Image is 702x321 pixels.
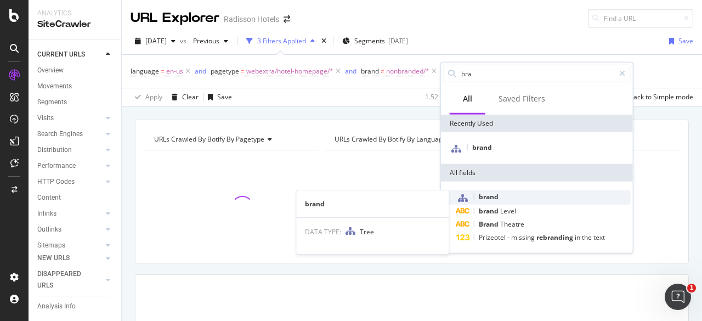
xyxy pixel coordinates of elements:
span: webextra/hotel-homepage/* [246,64,333,79]
div: brand [296,199,449,209]
span: URLs Crawled By Botify By language [335,134,446,144]
button: Previous [189,32,233,50]
a: Inlinks [37,208,103,219]
div: Visits [37,112,54,124]
div: times [319,36,329,47]
a: Movements [37,81,114,92]
span: Brand [479,219,500,229]
span: brand [479,206,500,216]
input: Find a URL [588,9,693,28]
span: Level [500,206,516,216]
div: HTTP Codes [37,176,75,188]
div: Movements [37,81,72,92]
div: [DATE] [388,36,408,46]
span: in [575,233,582,242]
span: brand [361,66,379,76]
div: Analytics [37,9,112,18]
button: Apply [131,88,162,106]
span: DATA TYPE: [305,227,341,236]
button: Segments[DATE] [338,32,412,50]
button: Save [665,32,693,50]
span: language [131,66,159,76]
div: Clear [182,92,199,102]
span: ≠ [381,66,384,76]
a: Performance [37,160,103,172]
h4: URLs Crawled By Botify By pagetype [152,131,309,148]
a: CURRENT URLS [37,49,103,60]
div: 1.52 % URLs ( 807 on 53K ) [425,92,501,102]
span: pagetype [211,66,239,76]
button: and [195,66,206,76]
button: 3 Filters Applied [242,32,319,50]
div: Analysis Info [37,301,76,312]
div: Save [217,92,232,102]
div: Apply [145,92,162,102]
button: and [345,66,356,76]
input: Search by field name [460,65,614,82]
button: Add Filter [439,65,483,78]
span: nonbranded/* [386,64,429,79]
div: DISAPPEARED URLS [37,268,93,291]
div: Sitemaps [37,240,65,251]
button: Switch back to Simple mode [604,88,693,106]
span: brand [472,143,492,152]
div: SiteCrawler [37,18,112,31]
a: Distribution [37,144,103,156]
span: missing [511,233,536,242]
div: arrow-right-arrow-left [284,15,290,23]
div: Segments [37,97,67,108]
div: NEW URLS [37,252,70,264]
span: 1 [687,284,696,292]
div: CURRENT URLS [37,49,85,60]
div: Recently Used [441,115,633,132]
span: vs [180,36,189,46]
span: en-us [166,64,183,79]
span: = [241,66,245,76]
div: Performance [37,160,76,172]
span: text [593,233,605,242]
button: Save [203,88,232,106]
span: = [161,66,165,76]
iframe: Intercom live chat [665,284,691,310]
span: brand [479,192,499,201]
div: Outlinks [37,224,61,235]
span: Tree [360,227,374,236]
a: DISAPPEARED URLS [37,268,103,291]
a: Overview [37,65,114,76]
span: the [582,233,593,242]
a: Search Engines [37,128,103,140]
div: URL Explorer [131,9,219,27]
div: Radisson Hotels [224,14,279,25]
span: Theatre [500,219,524,229]
span: 2025 Sep. 7th [145,36,167,46]
h4: URLs Crawled By Botify By language [332,131,489,148]
a: Visits [37,112,103,124]
span: Prizeotel [479,233,507,242]
a: Sitemaps [37,240,103,251]
div: Inlinks [37,208,56,219]
a: Content [37,192,114,204]
span: rebranding [536,233,575,242]
div: 3 Filters Applied [257,36,306,46]
button: [DATE] [131,32,180,50]
div: Search Engines [37,128,83,140]
a: Segments [37,97,114,108]
div: Saved Filters [499,93,545,104]
span: - [507,233,511,242]
div: Save [678,36,693,46]
span: Segments [354,36,385,46]
a: Analysis Info [37,301,114,312]
div: Content [37,192,61,204]
div: Switch back to Simple mode [608,92,693,102]
a: NEW URLS [37,252,103,264]
div: All fields [441,164,633,182]
div: Overview [37,65,64,76]
button: Clear [167,88,199,106]
div: All [463,93,472,104]
a: HTTP Codes [37,176,103,188]
span: Previous [189,36,219,46]
a: Outlinks [37,224,103,235]
span: URLs Crawled By Botify By pagetype [154,134,264,144]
